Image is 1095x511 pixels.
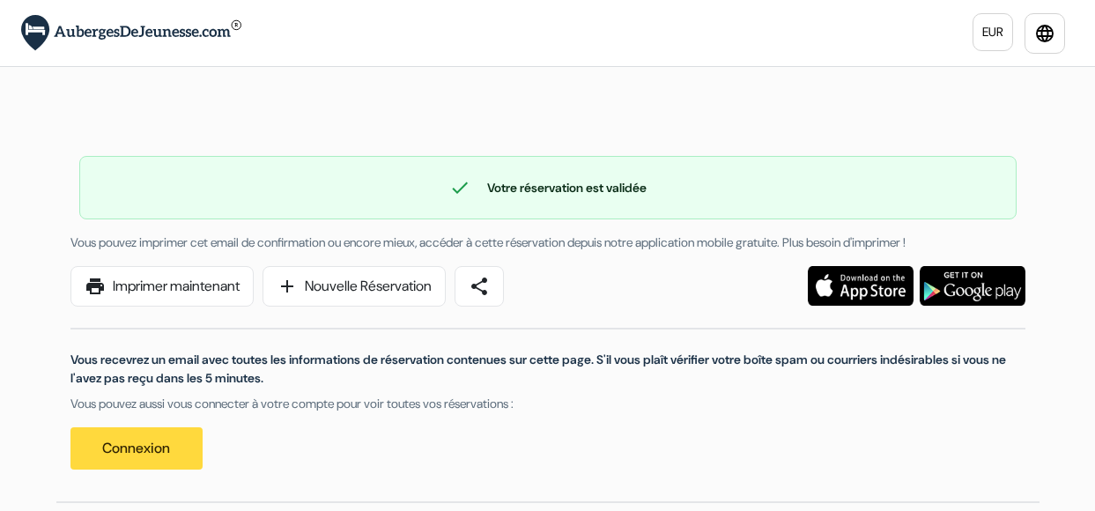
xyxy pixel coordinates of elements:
a: share [455,266,504,307]
span: print [85,276,106,297]
div: Votre réservation est validée [80,177,1016,198]
a: language [1025,13,1065,54]
a: Connexion [70,427,203,470]
p: Vous recevrez un email avec toutes les informations de réservation contenues sur cette page. S'il... [70,351,1025,388]
a: printImprimer maintenant [70,266,254,307]
span: Vous pouvez imprimer cet email de confirmation ou encore mieux, accéder à cette réservation depui... [70,234,906,250]
span: share [469,276,490,297]
span: check [449,177,470,198]
img: Téléchargez l'application gratuite [808,266,914,306]
span: add [277,276,298,297]
i: language [1034,23,1055,44]
a: addNouvelle Réservation [263,266,446,307]
a: EUR [973,13,1013,51]
p: Vous pouvez aussi vous connecter à votre compte pour voir toutes vos réservations : [70,395,1025,413]
img: AubergesDeJeunesse.com [21,15,241,51]
img: Téléchargez l'application gratuite [920,266,1025,306]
